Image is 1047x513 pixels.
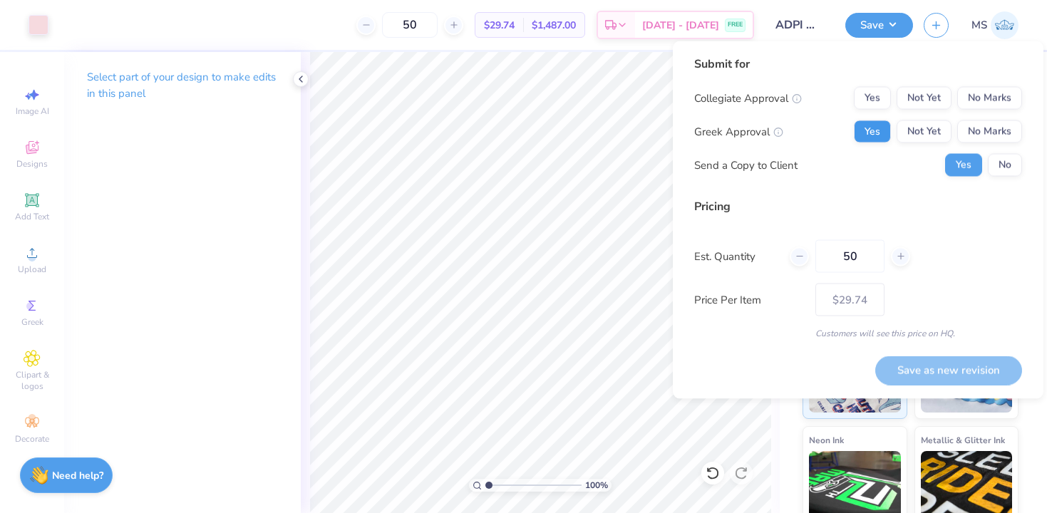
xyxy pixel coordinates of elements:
[21,316,43,328] span: Greek
[694,90,802,106] div: Collegiate Approval
[694,56,1022,73] div: Submit for
[16,105,49,117] span: Image AI
[532,18,576,33] span: $1,487.00
[957,120,1022,143] button: No Marks
[728,20,743,30] span: FREE
[971,17,987,33] span: MS
[854,120,891,143] button: Yes
[18,264,46,275] span: Upload
[809,432,844,447] span: Neon Ink
[957,87,1022,110] button: No Marks
[815,240,884,273] input: – –
[988,154,1022,177] button: No
[991,11,1018,39] img: Meredith Shults
[15,433,49,445] span: Decorate
[15,211,49,222] span: Add Text
[694,291,805,308] label: Price Per Item
[971,11,1018,39] a: MS
[945,154,982,177] button: Yes
[854,87,891,110] button: Yes
[694,123,783,140] div: Greek Approval
[52,469,103,482] strong: Need help?
[845,13,913,38] button: Save
[7,369,57,392] span: Clipart & logos
[897,120,951,143] button: Not Yet
[382,12,438,38] input: – –
[897,87,951,110] button: Not Yet
[484,18,515,33] span: $29.74
[16,158,48,170] span: Designs
[694,198,1022,215] div: Pricing
[921,432,1005,447] span: Metallic & Glitter Ink
[694,248,779,264] label: Est. Quantity
[694,327,1022,340] div: Customers will see this price on HQ.
[87,69,278,102] p: Select part of your design to make edits in this panel
[765,11,835,39] input: Untitled Design
[694,157,798,173] div: Send a Copy to Client
[585,479,608,492] span: 100 %
[642,18,719,33] span: [DATE] - [DATE]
